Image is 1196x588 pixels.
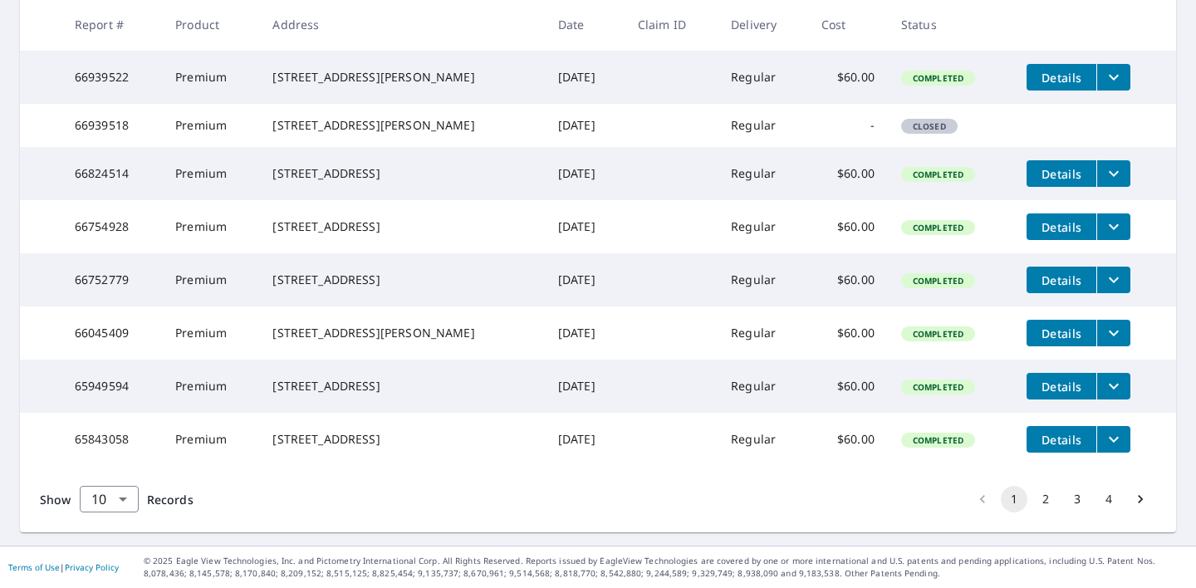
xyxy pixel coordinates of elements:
[162,147,259,200] td: Premium
[40,492,71,507] span: Show
[808,51,888,104] td: $60.00
[808,360,888,413] td: $60.00
[545,413,625,466] td: [DATE]
[903,72,973,84] span: Completed
[903,434,973,446] span: Completed
[1037,432,1086,448] span: Details
[272,272,531,288] div: [STREET_ADDRESS]
[272,218,531,235] div: [STREET_ADDRESS]
[808,306,888,360] td: $60.00
[61,253,162,306] td: 66752779
[8,561,60,573] a: Terms of Use
[545,200,625,253] td: [DATE]
[1096,373,1130,399] button: filesDropdownBtn-65949594
[162,253,259,306] td: Premium
[903,381,973,393] span: Completed
[1096,64,1130,91] button: filesDropdownBtn-66939522
[718,413,808,466] td: Regular
[967,486,1156,512] nav: pagination navigation
[718,147,808,200] td: Regular
[147,492,194,507] span: Records
[272,325,531,341] div: [STREET_ADDRESS][PERSON_NAME]
[272,117,531,134] div: [STREET_ADDRESS][PERSON_NAME]
[162,51,259,104] td: Premium
[545,306,625,360] td: [DATE]
[718,360,808,413] td: Regular
[162,306,259,360] td: Premium
[61,413,162,466] td: 65843058
[61,360,162,413] td: 65949594
[8,562,119,572] p: |
[80,486,139,512] div: Show 10 records
[61,104,162,147] td: 66939518
[1001,486,1027,512] button: page 1
[903,328,973,340] span: Completed
[545,253,625,306] td: [DATE]
[718,104,808,147] td: Regular
[61,51,162,104] td: 66939522
[1064,486,1091,512] button: Go to page 3
[903,120,956,132] span: Closed
[162,413,259,466] td: Premium
[80,476,139,522] div: 10
[808,104,888,147] td: -
[545,51,625,104] td: [DATE]
[162,360,259,413] td: Premium
[1096,213,1130,240] button: filesDropdownBtn-66754928
[718,51,808,104] td: Regular
[162,104,259,147] td: Premium
[903,275,973,287] span: Completed
[162,200,259,253] td: Premium
[545,104,625,147] td: [DATE]
[1037,379,1086,394] span: Details
[1096,486,1122,512] button: Go to page 4
[1127,486,1154,512] button: Go to next page
[808,200,888,253] td: $60.00
[1027,426,1096,453] button: detailsBtn-65843058
[545,360,625,413] td: [DATE]
[1037,166,1086,182] span: Details
[61,147,162,200] td: 66824514
[1027,320,1096,346] button: detailsBtn-66045409
[718,253,808,306] td: Regular
[61,306,162,360] td: 66045409
[1096,426,1130,453] button: filesDropdownBtn-65843058
[1037,326,1086,341] span: Details
[545,147,625,200] td: [DATE]
[272,165,531,182] div: [STREET_ADDRESS]
[1027,213,1096,240] button: detailsBtn-66754928
[1027,64,1096,91] button: detailsBtn-66939522
[1096,320,1130,346] button: filesDropdownBtn-66045409
[272,69,531,86] div: [STREET_ADDRESS][PERSON_NAME]
[1032,486,1059,512] button: Go to page 2
[1037,70,1086,86] span: Details
[65,561,119,573] a: Privacy Policy
[61,200,162,253] td: 66754928
[1027,160,1096,187] button: detailsBtn-66824514
[144,555,1188,580] p: © 2025 Eagle View Technologies, Inc. and Pictometry International Corp. All Rights Reserved. Repo...
[808,253,888,306] td: $60.00
[1037,272,1086,288] span: Details
[272,378,531,394] div: [STREET_ADDRESS]
[718,306,808,360] td: Regular
[903,169,973,180] span: Completed
[272,431,531,448] div: [STREET_ADDRESS]
[903,222,973,233] span: Completed
[1027,373,1096,399] button: detailsBtn-65949594
[1096,267,1130,293] button: filesDropdownBtn-66752779
[808,147,888,200] td: $60.00
[1037,219,1086,235] span: Details
[718,200,808,253] td: Regular
[1096,160,1130,187] button: filesDropdownBtn-66824514
[808,413,888,466] td: $60.00
[1027,267,1096,293] button: detailsBtn-66752779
